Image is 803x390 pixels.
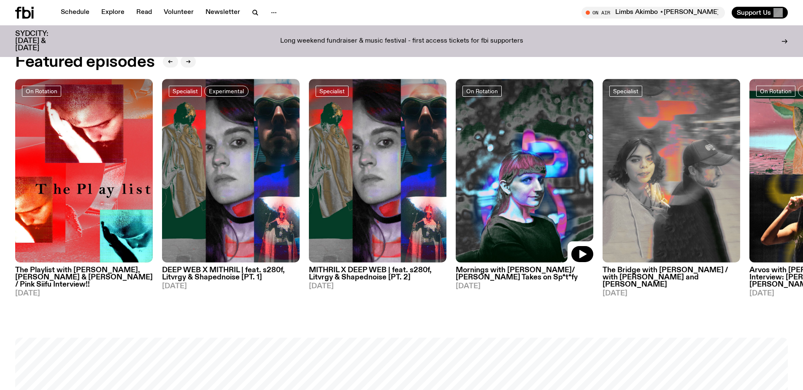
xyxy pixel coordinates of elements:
[200,7,245,19] a: Newsletter
[26,88,57,94] span: On Rotation
[603,263,740,297] a: The Bridge with [PERSON_NAME] / with [PERSON_NAME] and [PERSON_NAME][DATE]
[309,283,446,290] span: [DATE]
[462,86,502,97] a: On Rotation
[760,88,792,94] span: On Rotation
[319,88,345,94] span: Specialist
[613,88,638,94] span: Specialist
[162,267,300,281] h3: DEEP WEB X MITHRIL | feat. s280f, Litvrgy & Shapednoise [PT. 1]
[603,267,740,288] h3: The Bridge with [PERSON_NAME] / with [PERSON_NAME] and [PERSON_NAME]
[280,38,523,45] p: Long weekend fundraiser & music festival - first access tickets for fbi supporters
[609,86,642,97] a: Specialist
[756,86,795,97] a: On Rotation
[96,7,130,19] a: Explore
[456,267,593,281] h3: Mornings with [PERSON_NAME]/ [PERSON_NAME] Takes on Sp*t*fy
[159,7,199,19] a: Volunteer
[15,54,154,70] h2: Featured episodes
[173,88,198,94] span: Specialist
[466,88,498,94] span: On Rotation
[15,30,69,52] h3: SYDCITY: [DATE] & [DATE]
[456,283,593,290] span: [DATE]
[581,7,725,19] button: On AirLimbs Akimbo ⋆[PERSON_NAME]⋆
[456,263,593,290] a: Mornings with [PERSON_NAME]/ [PERSON_NAME] Takes on Sp*t*fy[DATE]
[15,263,153,297] a: The Playlist with [PERSON_NAME], [PERSON_NAME] & [PERSON_NAME] / Pink Siifu Interview!![DATE]
[15,79,153,263] img: The cover image for this episode of The Playlist, featuring the title of the show as well as the ...
[15,290,153,297] span: [DATE]
[732,7,788,19] button: Support Us
[603,290,740,297] span: [DATE]
[309,267,446,281] h3: MITHRIL X DEEP WEB | feat. s280f, Litvrgy & Shapednoise [PT. 2]
[737,9,771,16] span: Support Us
[131,7,157,19] a: Read
[56,7,95,19] a: Schedule
[162,283,300,290] span: [DATE]
[316,86,349,97] a: Specialist
[204,86,249,97] a: Experimental
[309,263,446,290] a: MITHRIL X DEEP WEB | feat. s280f, Litvrgy & Shapednoise [PT. 2][DATE]
[15,267,153,288] h3: The Playlist with [PERSON_NAME], [PERSON_NAME] & [PERSON_NAME] / Pink Siifu Interview!!
[169,86,202,97] a: Specialist
[22,86,61,97] a: On Rotation
[162,263,300,290] a: DEEP WEB X MITHRIL | feat. s280f, Litvrgy & Shapednoise [PT. 1][DATE]
[209,88,244,94] span: Experimental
